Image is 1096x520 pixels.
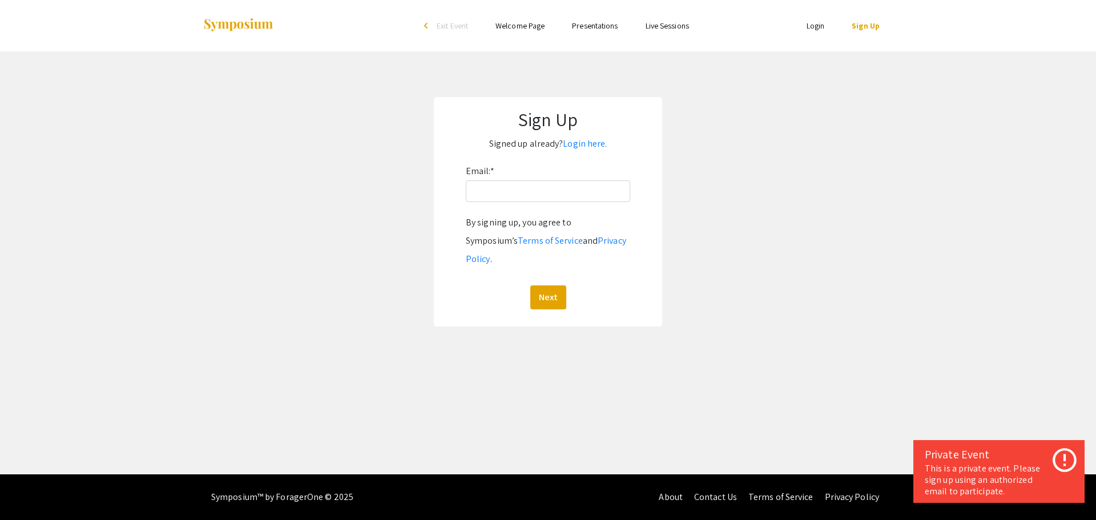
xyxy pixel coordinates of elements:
button: Next [530,285,566,309]
div: Private Event [925,446,1073,463]
a: Sign Up [852,21,880,31]
iframe: Chat [9,469,49,511]
div: arrow_back_ios [424,22,431,29]
a: Welcome Page [495,21,545,31]
a: Privacy Policy [466,235,626,265]
a: Terms of Service [518,235,583,247]
a: Login here. [563,138,607,150]
div: Symposium™ by ForagerOne © 2025 [211,474,353,520]
div: By signing up, you agree to Symposium’s and . [466,213,630,268]
p: Signed up already? [445,135,651,153]
a: Privacy Policy [825,491,879,503]
a: Presentations [572,21,618,31]
div: This is a private event. Please sign up using an authorized email to participate. [925,463,1073,497]
span: Exit Event [437,21,468,31]
a: Terms of Service [748,491,813,503]
a: Live Sessions [646,21,689,31]
h1: Sign Up [445,108,651,130]
a: About [659,491,683,503]
img: Symposium by ForagerOne [203,18,274,33]
label: Email: [466,162,494,180]
a: Login [807,21,825,31]
a: Contact Us [694,491,737,503]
